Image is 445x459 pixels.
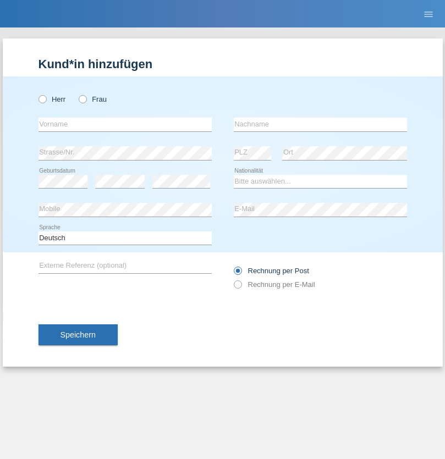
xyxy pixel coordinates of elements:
label: Rechnung per Post [234,267,309,275]
input: Rechnung per E-Mail [234,280,241,294]
button: Speichern [39,324,118,345]
label: Herr [39,95,66,103]
label: Rechnung per E-Mail [234,280,315,289]
label: Frau [79,95,107,103]
a: menu [417,10,439,17]
span: Speichern [61,330,96,339]
input: Rechnung per Post [234,267,241,280]
i: menu [423,9,434,20]
h1: Kund*in hinzufügen [39,57,407,71]
input: Herr [39,95,46,102]
input: Frau [79,95,86,102]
